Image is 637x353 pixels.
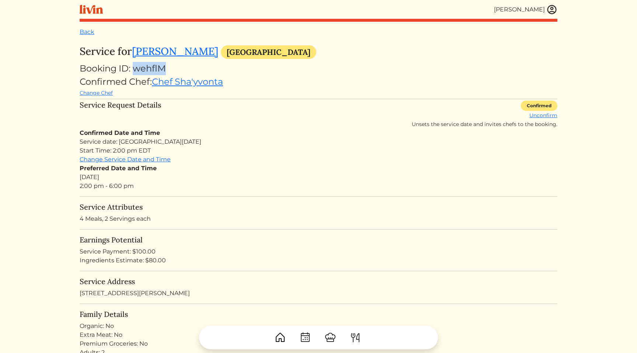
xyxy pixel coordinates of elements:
[80,5,103,14] img: livin-logo-a0d97d1a881af30f6274990eb6222085a2533c92bbd1e4f22c21b4f0d0e3210c.svg
[80,90,113,96] a: Change Chef
[80,164,557,191] div: [DATE] 2:00 pm - 6:00 pm
[80,62,557,75] div: Booking ID: wehflM
[529,112,557,119] a: Unconfirm
[152,76,223,87] a: Chef Sha'yvonta
[80,101,161,126] h5: Service Request Details
[80,277,557,298] div: [STREET_ADDRESS][PERSON_NAME]
[80,277,557,286] h5: Service Address
[80,156,171,163] a: Change Service Date and Time
[494,5,545,14] div: [PERSON_NAME]
[349,332,361,343] img: ForkKnife-55491504ffdb50bab0c1e09e7649658475375261d09fd45db06cec23bce548bf.svg
[80,129,160,136] strong: Confirmed Date and Time
[80,203,557,212] h5: Service Attributes
[412,121,557,127] span: Unsets the service date and invites chefs to the booking.
[80,165,157,172] strong: Preferred Date and Time
[80,256,557,265] div: Ingredients Estimate: $80.00
[274,332,286,343] img: House-9bf13187bcbb5817f509fe5e7408150f90897510c4275e13d0d5fca38e0b5951.svg
[80,310,557,319] h5: Family Details
[80,28,94,35] a: Back
[80,235,557,244] h5: Earnings Potential
[132,45,218,58] a: [PERSON_NAME]
[521,101,557,111] div: Confirmed
[546,4,557,15] img: user_account-e6e16d2ec92f44fc35f99ef0dc9cddf60790bfa021a6ecb1c896eb5d2907b31c.svg
[80,214,557,223] p: 4 Meals, 2 Servings each
[80,137,557,155] div: Service date: [GEOGRAPHIC_DATA][DATE] Start Time: 2:00 pm EDT
[80,45,557,59] h3: Service for
[324,332,336,343] img: ChefHat-a374fb509e4f37eb0702ca99f5f64f3b6956810f32a249b33092029f8484b388.svg
[299,332,311,343] img: CalendarDots-5bcf9d9080389f2a281d69619e1c85352834be518fbc73d9501aef674afc0d57.svg
[80,75,557,97] div: Confirmed Chef:
[221,45,316,59] div: [GEOGRAPHIC_DATA]
[80,247,557,256] div: Service Payment: $100.00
